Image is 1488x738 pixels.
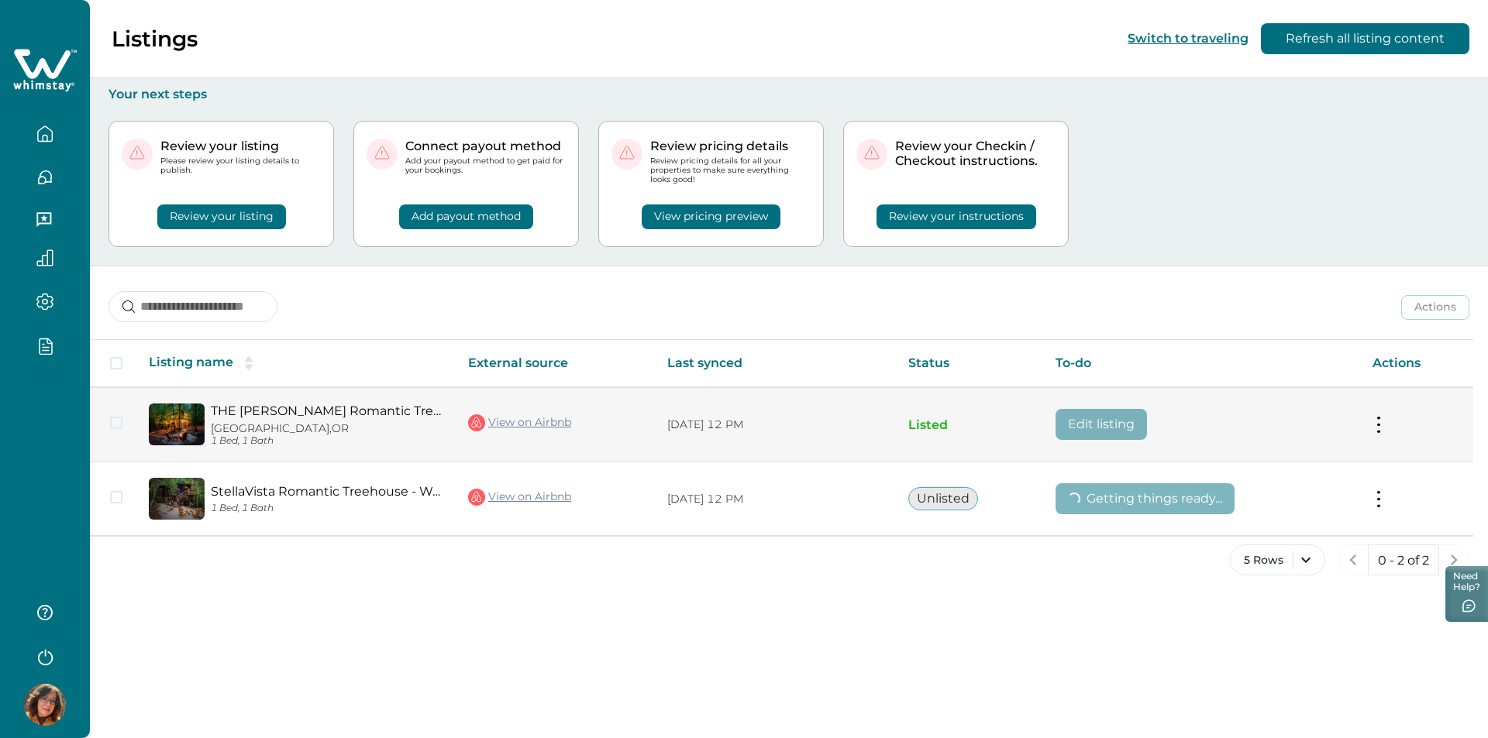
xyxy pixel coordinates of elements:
th: Status [896,340,1043,387]
button: next page [1438,544,1469,575]
button: Getting things ready... [1056,483,1235,514]
th: Listing name [136,340,456,387]
p: Listed [908,417,1031,433]
p: 1 Bed, 1 Bath [211,435,443,447]
p: [GEOGRAPHIC_DATA], OR [211,422,443,435]
button: 5 Rows [1230,544,1325,575]
img: propertyImage_THE BELLA LUNA Romantic Treehouse - Outdoor Shower [149,403,205,445]
button: 0 - 2 of 2 [1368,544,1439,575]
button: Actions [1401,295,1469,320]
button: View pricing preview [642,204,780,229]
button: Unlisted [908,487,978,510]
a: View on Airbnb [468,413,571,433]
p: Your next steps [108,87,1469,102]
p: Add your payout method to get paid for your bookings. [405,156,566,175]
th: To-do [1043,340,1360,387]
p: 1 Bed, 1 Bath [211,503,443,514]
button: Edit listing [1056,409,1147,440]
img: propertyImage_StellaVista Romantic Treehouse - Waterfall Feature [149,478,205,520]
p: [DATE] 12 PM [667,417,883,433]
p: Connect payout method [405,139,566,154]
p: [DATE] 12 PM [667,492,883,507]
a: THE [PERSON_NAME] Romantic Treehouse - Outdoor Shower [211,403,443,418]
th: External source [456,340,655,387]
p: Listings [112,26,198,52]
p: Review pricing details for all your properties to make sure everything looks good! [650,156,811,185]
th: Last synced [655,340,896,387]
p: Please review your listing details to publish. [160,156,321,175]
a: View on Airbnb [468,487,571,507]
button: Review your listing [157,204,286,229]
button: Switch to traveling [1128,31,1249,46]
button: previous page [1338,544,1369,575]
button: Review your instructions [877,204,1036,229]
p: 0 - 2 of 2 [1378,553,1429,568]
button: Refresh all listing content [1261,23,1469,54]
th: Actions [1360,340,1473,387]
button: sorting [233,355,264,371]
a: StellaVista Romantic Treehouse - Waterfall Feature [211,484,443,499]
p: Review your listing [160,139,321,154]
p: Review your Checkin / Checkout instructions. [895,139,1056,169]
button: Add payout method [399,204,533,229]
img: Whimstay Host [24,684,66,726]
p: Review pricing details [650,139,811,154]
